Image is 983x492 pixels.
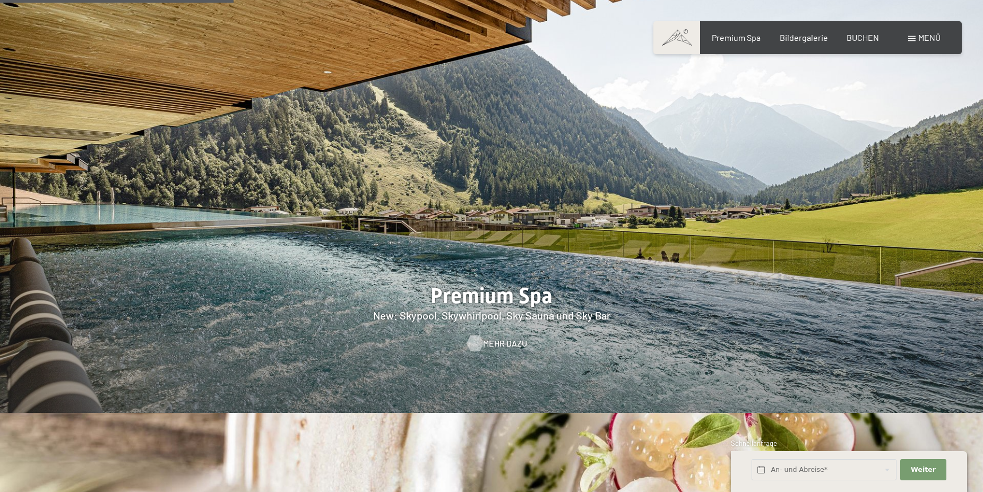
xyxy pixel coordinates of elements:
span: Weiter [911,465,936,474]
a: Bildergalerie [780,32,828,42]
a: Premium Spa [712,32,761,42]
span: Schnellanfrage [731,439,777,447]
button: Weiter [900,459,946,481]
a: BUCHEN [847,32,879,42]
a: Mehr dazu [467,338,516,349]
span: Menü [918,32,941,42]
span: Mehr dazu [483,338,527,349]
